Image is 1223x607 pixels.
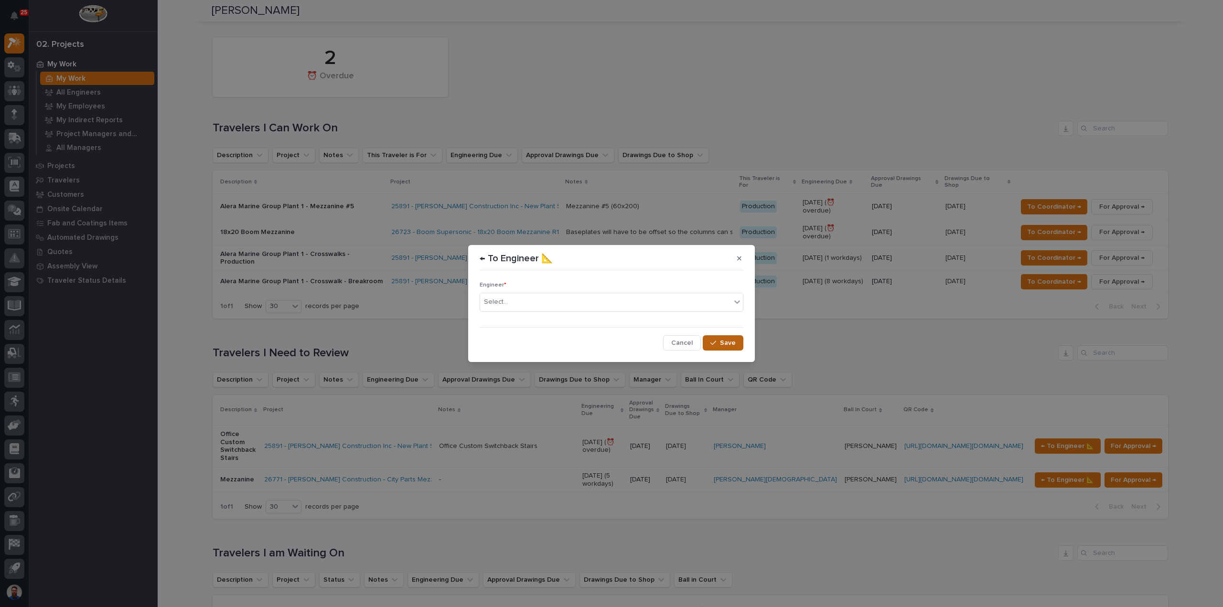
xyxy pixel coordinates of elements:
[484,297,508,307] div: Select...
[703,335,743,351] button: Save
[480,282,506,288] span: Engineer
[671,339,693,347] span: Cancel
[663,335,701,351] button: Cancel
[480,253,553,264] p: ← To Engineer 📐
[720,339,736,347] span: Save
